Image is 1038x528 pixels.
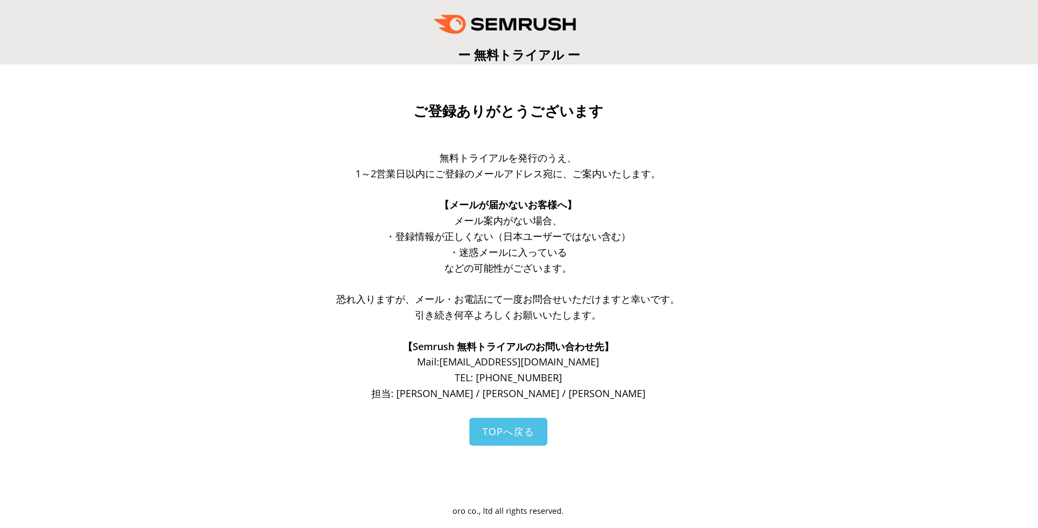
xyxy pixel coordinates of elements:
[458,46,580,63] span: ー 無料トライアル ー
[449,245,567,259] span: ・迷惑メールに入っている
[454,214,562,227] span: メール案内がない場合、
[385,230,631,243] span: ・登録情報が正しくない（日本ユーザーではない含む）
[455,371,562,384] span: TEL: [PHONE_NUMBER]
[371,387,645,400] span: 担当: [PERSON_NAME] / [PERSON_NAME] / [PERSON_NAME]
[403,340,614,353] span: 【Semrush 無料トライアルのお問い合わせ先】
[355,167,661,180] span: 1～2営業日以内にご登録のメールアドレス宛に、ご案内いたします。
[417,355,599,368] span: Mail: [EMAIL_ADDRESS][DOMAIN_NAME]
[439,198,577,211] span: 【メールが届かないお客様へ】
[336,292,680,305] span: 恐れ入りますが、メール・お電話にて一度お問合せいただけますと幸いです。
[444,261,572,274] span: などの可能性がございます。
[452,506,564,516] span: oro co., ltd all rights reserved.
[413,103,604,119] span: ご登録ありがとうございます
[415,308,601,321] span: 引き続き何卒よろしくお願いいたします。
[482,425,534,438] span: TOPへ戻る
[469,418,547,446] a: TOPへ戻る
[439,151,577,164] span: 無料トライアルを発行のうえ、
